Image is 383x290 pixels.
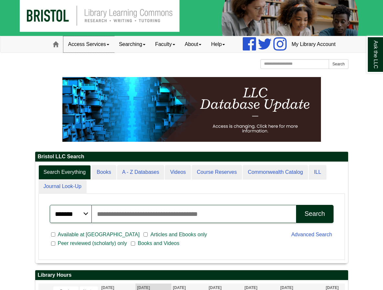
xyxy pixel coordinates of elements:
a: Advanced Search [291,232,332,237]
span: [DATE] [173,285,186,290]
input: Peer reviewed (scholarly) only [51,241,55,247]
a: Searching [114,36,150,52]
button: Search [296,205,333,223]
span: [DATE] [209,285,222,290]
a: Commonwealth Catalog [243,165,308,180]
a: About [180,36,207,52]
h2: Library Hours [35,270,348,280]
a: Books [91,165,116,180]
a: Faculty [150,36,180,52]
img: HTML tutorial [62,77,321,142]
span: [DATE] [326,285,339,290]
a: Videos [165,165,191,180]
a: Search Everything [38,165,91,180]
input: Available at [GEOGRAPHIC_DATA] [51,232,55,238]
a: ILL [309,165,326,180]
a: Journal Look-Up [38,179,87,194]
a: Access Services [63,36,114,52]
a: A - Z Databases [117,165,165,180]
span: [DATE] [245,285,258,290]
div: Search [304,210,325,217]
a: Help [206,36,230,52]
button: Search [329,59,348,69]
span: Available at [GEOGRAPHIC_DATA] [55,231,142,239]
span: Books and Videos [135,240,182,247]
input: Articles and Ebooks only [144,232,148,238]
input: Books and Videos [131,241,135,247]
a: Course Reserves [192,165,242,180]
span: Articles and Ebooks only [148,231,209,239]
span: Peer reviewed (scholarly) only [55,240,130,247]
a: My Library Account [287,36,340,52]
span: [DATE] [137,285,150,290]
span: [DATE] [101,285,114,290]
h2: Bristol LLC Search [35,152,348,162]
span: [DATE] [280,285,293,290]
